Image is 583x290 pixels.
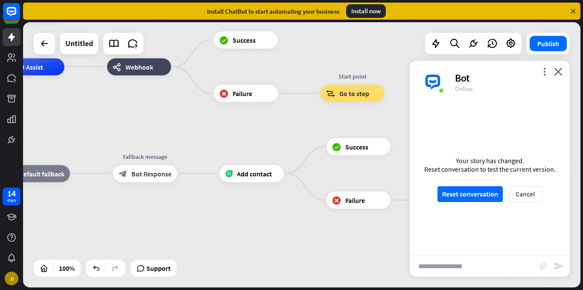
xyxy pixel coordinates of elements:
span: Support [146,261,171,275]
div: Fallback message [107,152,184,161]
i: block_failure [219,89,228,98]
span: AI Assist [19,62,43,71]
i: close [554,67,563,76]
i: block_bot_response [119,169,127,178]
span: Bot Response [131,169,172,178]
button: Reset conversation [437,186,503,202]
i: more_vert [540,67,548,76]
i: block_success [332,143,341,151]
div: Install now [346,4,386,18]
span: Default fallback [19,169,64,178]
div: Start point [314,72,391,81]
div: 100% [56,261,77,275]
div: Install ChatBot to start automating your business [207,7,339,15]
span: Success [345,143,368,151]
i: webhooks [113,62,121,71]
i: block_goto [326,89,335,98]
button: Publish [530,36,567,51]
button: Cancel [508,186,542,202]
div: 14 [7,190,16,197]
span: Go to step [339,89,369,98]
div: days [7,197,16,203]
div: Your story has changed. [424,156,556,165]
span: Webhook [125,62,153,71]
span: Failure [345,196,365,205]
span: Add contact [237,169,272,178]
span: Failure [233,89,252,98]
button: Open LiveChat chat widget [7,3,32,29]
i: block_failure [332,196,341,205]
i: block_attachment [539,261,548,270]
div: Untitled [65,33,93,54]
i: block_success [219,36,228,44]
div: Reset conversation to test the current version. [424,165,556,173]
div: JI [5,272,18,285]
div: Online [455,85,560,93]
a: 14 days [3,187,20,205]
div: Bot [455,71,560,85]
span: Success [233,36,256,44]
i: send [554,261,564,271]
